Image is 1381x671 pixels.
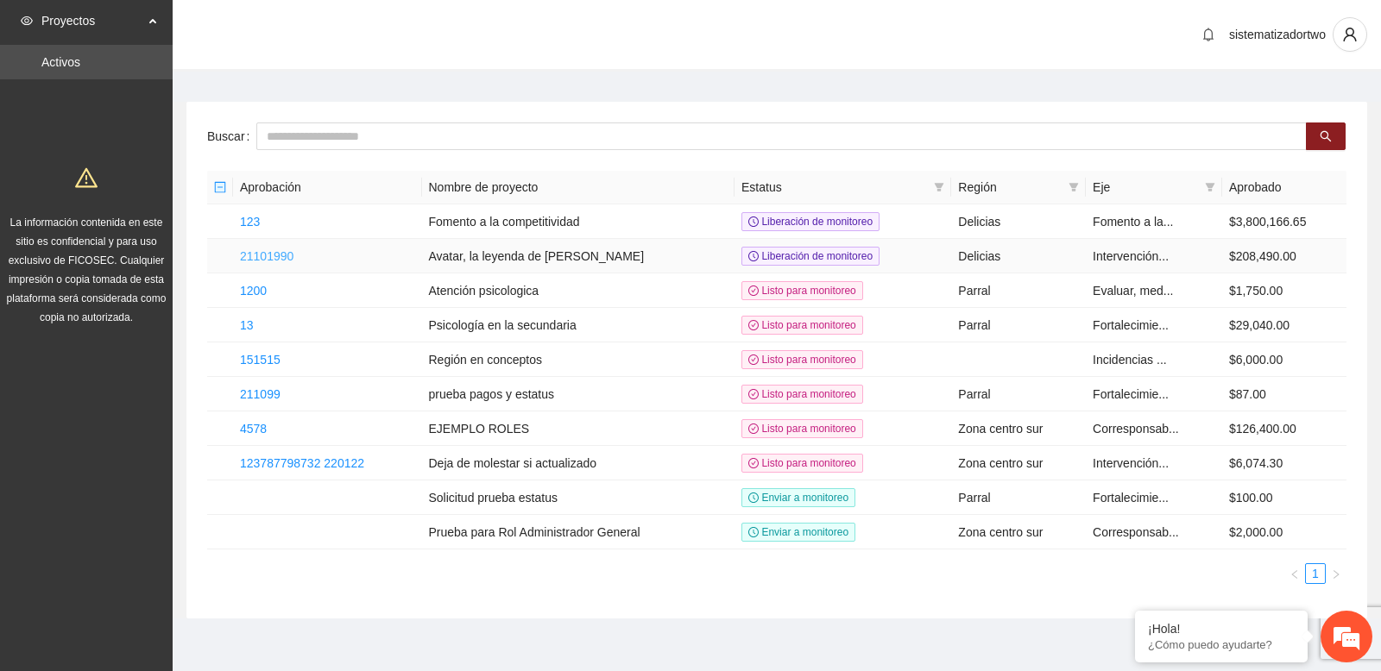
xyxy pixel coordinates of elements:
span: clock-circle [748,527,759,537]
span: La información contenida en este sitio es confidencial y para uso exclusivo de FICOSEC. Cualquier... [7,216,167,323]
span: Evaluar, med... [1093,284,1173,298]
button: search [1306,122,1346,150]
td: Parral [951,308,1086,342]
span: clock-circle [748,216,759,227]
span: eye [21,15,33,27]
td: $100.00 [1222,480,1346,515]
textarea: Escriba su mensaje y pulse “Intro” [9,471,329,531]
span: Incidencias ... [1093,353,1167,367]
li: Previous Page [1284,563,1305,584]
a: 151515 [240,353,281,367]
td: Solicitud prueba estatus [422,480,735,515]
span: Listo para monitoreo [741,316,863,335]
span: Liberación de monitoreo [741,247,880,266]
span: Listo para monitoreo [741,419,863,438]
li: Next Page [1326,563,1346,584]
td: Deja de molestar si actualizado [422,446,735,480]
span: filter [1201,174,1219,200]
span: Estatus [741,178,927,197]
td: Atención psicologica [422,273,735,308]
span: Eje [1093,178,1198,197]
td: $29,040.00 [1222,308,1346,342]
div: Minimizar ventana de chat en vivo [283,9,325,50]
div: ¡Hola! [1148,622,1295,636]
span: Enviar a monitoreo [741,523,855,542]
td: Zona centro sur [951,515,1086,549]
td: Prueba para Rol Administrador General [422,515,735,549]
span: Fortalecimie... [1093,491,1169,505]
span: Corresponsab... [1093,422,1179,436]
td: Parral [951,273,1086,308]
li: 1 [1305,563,1326,584]
a: 1200 [240,284,267,298]
span: user [1334,27,1366,42]
td: Delicias [951,239,1086,273]
span: check-circle [748,354,759,365]
span: Intervención... [1093,456,1169,470]
button: left [1284,563,1305,584]
td: Psicología en la secundaria [422,308,735,342]
button: user [1333,17,1367,52]
td: $1,750.00 [1222,273,1346,308]
span: Listo para monitoreo [741,281,863,300]
span: sistematizadortwo [1229,28,1326,41]
span: Listo para monitoreo [741,385,863,404]
td: $6,000.00 [1222,342,1346,377]
span: filter [1065,174,1082,200]
span: clock-circle [748,251,759,261]
td: $87.00 [1222,377,1346,411]
a: 4578 [240,422,267,436]
span: Fortalecimie... [1093,387,1169,401]
span: Listo para monitoreo [741,350,863,369]
span: Fomento a la... [1093,215,1173,229]
td: Delicias [951,204,1086,239]
span: Intervención... [1093,249,1169,263]
td: Zona centro sur [951,411,1086,446]
div: Chatee con nosotros ahora [90,88,290,110]
label: Buscar [207,122,256,150]
span: Corresponsab... [1093,525,1179,539]
span: Región [958,178,1062,197]
span: right [1331,569,1341,580]
span: check-circle [748,320,759,330]
span: Enviar a monitoreo [741,488,855,507]
th: Aprobado [1222,171,1346,204]
a: Activos [41,55,80,69]
button: right [1326,563,1346,584]
span: check-circle [748,389,759,399]
span: check-circle [748,285,759,296]
span: Liberación de monitoreo [741,212,880,231]
td: Región en conceptos [422,342,735,377]
p: ¿Cómo puedo ayudarte? [1148,638,1295,651]
a: 13 [240,318,254,332]
td: $3,800,166.65 [1222,204,1346,239]
td: Fomento a la competitividad [422,204,735,239]
th: Nombre de proyecto [422,171,735,204]
th: Aprobación [233,171,422,204]
button: bell [1195,21,1222,48]
a: 21101990 [240,249,293,263]
td: $2,000.00 [1222,515,1346,549]
span: minus-square [214,181,226,193]
span: Listo para monitoreo [741,454,863,473]
span: filter [1069,182,1079,192]
td: $126,400.00 [1222,411,1346,446]
span: Estamos en línea. [100,230,238,404]
span: filter [1205,182,1215,192]
span: check-circle [748,458,759,468]
td: Zona centro sur [951,446,1086,480]
span: filter [930,174,948,200]
span: check-circle [748,423,759,434]
span: Fortalecimie... [1093,318,1169,332]
span: filter [934,182,944,192]
td: prueba pagos y estatus [422,377,735,411]
span: warning [75,166,98,189]
a: 123787798732 220122 [240,456,364,470]
a: 211099 [240,387,281,401]
td: Avatar, la leyenda de [PERSON_NAME] [422,239,735,273]
td: Parral [951,480,1086,515]
td: EJEMPLO ROLES [422,411,735,446]
span: clock-circle [748,492,759,503]
td: $6,074.30 [1222,446,1346,480]
span: bell [1195,28,1221,41]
